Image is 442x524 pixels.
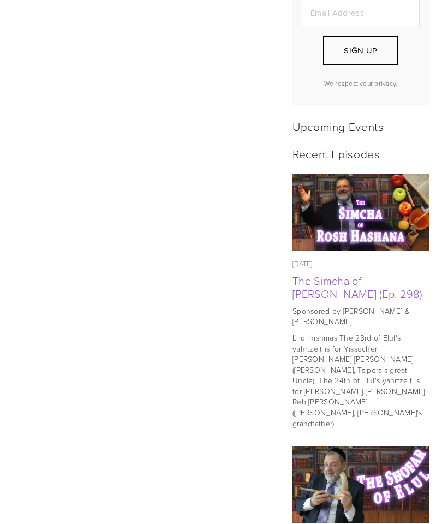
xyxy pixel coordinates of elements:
[13,111,265,253] iframe: The Rabbi Orlofsky Show Highlights Season 2
[323,36,398,65] button: Sign Up
[292,273,422,301] a: The Simcha of [PERSON_NAME] (Ep. 298)
[292,174,429,251] img: The Simcha of Rosh Hashana (Ep. 298)
[302,79,420,88] p: We respect your privacy.
[292,332,429,428] p: L'ilui nishmas The 23rd of Elul's yahrtzeit is for Yissocher [PERSON_NAME] [PERSON_NAME] ([PERSON...
[292,306,429,327] p: Sponsored by [PERSON_NAME] & [PERSON_NAME]
[292,120,429,133] h2: Upcoming Events
[292,259,313,269] time: [DATE]
[344,45,377,56] span: Sign Up
[292,174,429,251] a: The Simcha of Rosh Hashana (Ep. 298)
[292,446,429,523] a: The Shofar of Elul (Ep. 297)
[13,266,265,409] iframe: Rabbi Orlofsky Show Highlights Season 3
[292,147,429,160] h2: Recent Episodes
[292,446,429,523] img: The Shofar of Elul (Ep. 297)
